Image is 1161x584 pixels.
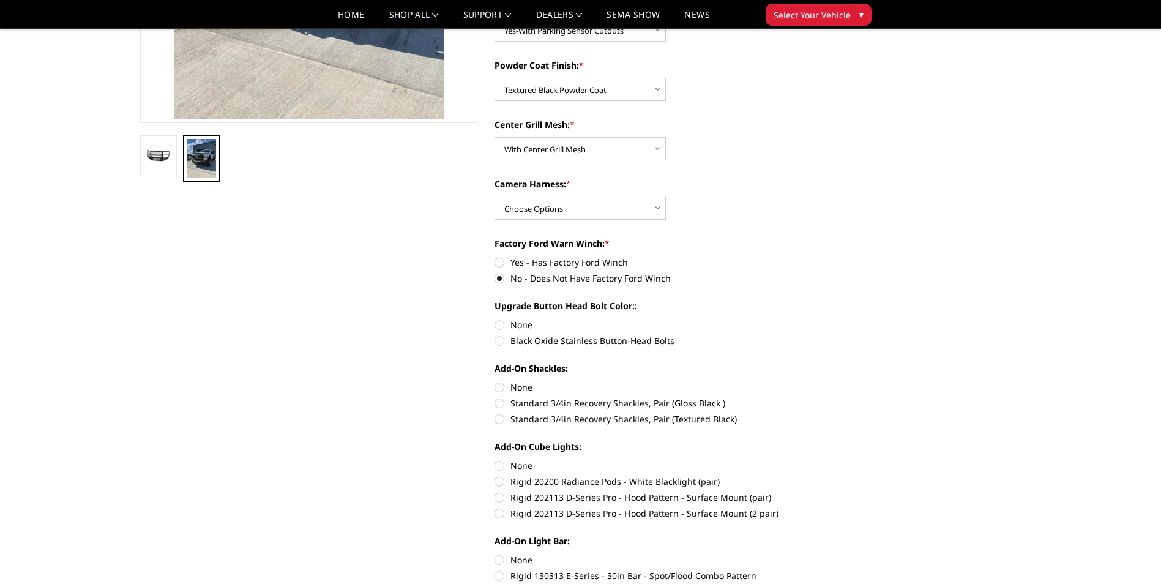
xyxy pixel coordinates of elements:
label: Factory Ford Warn Winch: [495,237,832,250]
label: Powder Coat Finish: [495,59,832,72]
label: Rigid 202113 D-Series Pro - Flood Pattern - Surface Mount (pair) [495,491,832,504]
label: None [495,553,832,566]
a: Home [338,10,364,28]
label: Camera Harness: [495,178,832,190]
label: Add-On Light Bar: [495,534,832,547]
label: Rigid 202113 D-Series Pro - Flood Pattern - Surface Mount (2 pair) [495,507,832,520]
label: Center Grill Mesh: [495,118,832,131]
img: 2023-2025 Ford F250-350-A2 Series-Extreme Front Bumper (winch mount) [144,149,173,163]
a: shop all [389,10,439,28]
a: News [684,10,709,28]
label: None [495,459,832,472]
label: Add-On Shackles: [495,362,832,375]
span: ▾ [859,8,864,21]
a: SEMA Show [607,10,660,28]
iframe: Chat Widget [1100,525,1161,584]
label: None [495,318,832,331]
label: Yes - Has Factory Ford Winch [495,256,832,269]
label: Standard 3/4in Recovery Shackles, Pair (Gloss Black ) [495,397,832,410]
span: Select Your Vehicle [774,9,851,21]
label: Rigid 130313 E-Series - 30in Bar - Spot/Flood Combo Pattern [495,569,832,582]
label: Black Oxide Stainless Button-Head Bolts [495,334,832,347]
a: Dealers [536,10,583,28]
button: Select Your Vehicle [766,4,872,26]
label: Rigid 20200 Radiance Pods - White Blacklight (pair) [495,475,832,488]
label: Standard 3/4in Recovery Shackles, Pair (Textured Black) [495,413,832,425]
img: 2023-2025 Ford F250-350-A2 Series-Extreme Front Bumper (winch mount) [187,139,216,178]
label: None [495,381,832,394]
label: No - Does Not Have Factory Ford Winch [495,272,832,285]
label: Upgrade Button Head Bolt Color:: [495,299,832,312]
label: Add-On Cube Lights: [495,440,832,453]
a: Support [463,10,512,28]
